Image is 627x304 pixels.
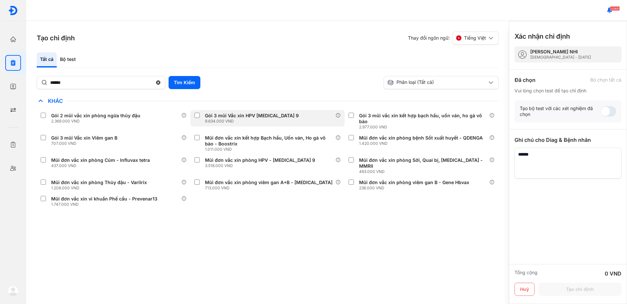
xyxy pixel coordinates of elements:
[359,185,472,191] div: 236.000 VND
[408,31,498,45] div: Thay đổi ngôn ngữ:
[205,185,335,191] div: 713.000 VND
[359,169,489,174] div: 483.000 VND
[359,180,469,185] div: Mũi đơn vắc xin phòng viêm gan B - Gene Hbvax
[205,135,333,147] div: Mũi đơn vắc xin kết hợp Bạch hầu, Uốn ván, Ho gà vô bào - Boostrix
[51,180,147,185] div: Mũi đơn vắc xin phòng Thủy đậu - Varilrix
[359,124,489,130] div: 2.977.000 VND
[590,77,621,83] div: Bỏ chọn tất cả
[51,185,150,191] div: 1.208.000 VND
[205,147,335,152] div: 1.011.000 VND
[359,135,483,141] div: Mũi đơn vắc xin phòng bệnh Sốt xuất huyết - QDENGA
[520,105,600,117] div: Tạo bộ test với các xét nghiệm đã chọn
[57,52,79,67] div: Bộ test
[530,49,591,55] div: [PERSON_NAME] NHI
[359,141,485,146] div: 1.420.000 VND
[37,52,57,67] div: Tất cả
[37,33,75,43] h3: Tạo chỉ định
[205,113,299,119] div: Gói 3 mũi Vắc xin HPV [MEDICAL_DATA] 9
[8,286,18,296] img: logo
[51,119,143,124] div: 2.369.000 VND
[51,113,140,119] div: Gói 2 mũi vắc xin phòng ngừa thủy đậu
[605,270,621,277] div: 0 VND
[51,157,150,163] div: Mũi đơn vắc xin phòng Cúm - Influvax tetra
[45,98,66,104] span: Khác
[515,283,535,296] button: Huỷ
[169,76,200,89] button: Tìm Kiếm
[359,113,487,124] div: Gói 3 mũi vắc xin kết hợp bạch hầu, uốn ván, ho gà vô bào
[51,163,152,168] div: 437.000 VND
[464,35,486,41] span: Tiếng Việt
[538,283,621,296] button: Tạo chỉ định
[51,135,117,141] div: Gói 3 mũi Vắc xin Viêm gan B
[515,88,621,94] div: Vui lòng chọn test để tạo chỉ định
[515,270,537,277] div: Tổng cộng
[515,76,536,84] div: Đã chọn
[515,136,621,144] div: Ghi chú cho Diag & Bệnh nhân
[530,55,591,60] div: [DEMOGRAPHIC_DATA] - [DATE]
[205,157,315,163] div: Mũi đơn vắc xin phòng HPV - [MEDICAL_DATA] 9
[205,163,318,168] div: 3.518.000 VND
[51,202,160,207] div: 1.747.000 VND
[515,32,570,41] h3: Xác nhận chỉ định
[359,157,487,169] div: Mũi đơn vắc xin phòng Sởi, Quai bị, [MEDICAL_DATA] - MMRII
[610,6,620,11] span: 5069
[387,79,487,86] div: Phân loại (Tất cả)
[8,6,18,15] img: logo
[205,119,301,124] div: 9.634.000 VND
[205,180,333,185] div: Mũi đơn vắc xin phòng viêm gan A+B - [MEDICAL_DATA]
[51,141,120,146] div: 707.000 VND
[51,196,157,202] div: Mũi đơn vắc xin vi khuẩn Phế cầu - Prevenar13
